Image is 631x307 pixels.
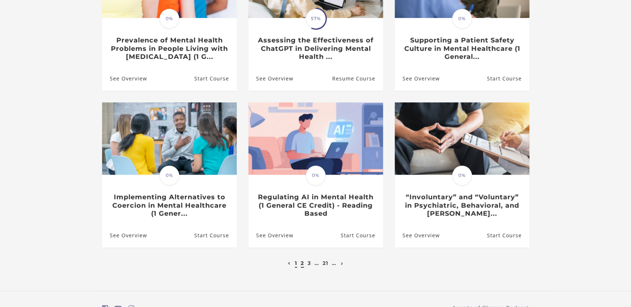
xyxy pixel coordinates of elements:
h3: Implementing Alternatives to Coercion in Mental Healthcare (1 Gener... [110,193,229,218]
a: Regulating AI in Mental Health (1 General CE Credit) - Reading Based: Resume Course [340,223,383,247]
a: Supporting a Patient Safety Culture in Mental Healthcare (1 General...: Resume Course [487,67,529,91]
h3: Supporting a Patient Safety Culture in Mental Healthcare (1 General... [402,36,521,61]
a: Implementing Alternatives to Coercion in Mental Healthcare (1 Gener...: Resume Course [194,223,236,247]
span: 0% [306,166,326,185]
a: 2 [301,260,304,266]
h3: Regulating AI in Mental Health (1 General CE Credit) - Reading Based [256,193,375,218]
span: 0% [452,166,472,185]
a: … [332,260,336,266]
span: 57% [306,9,326,29]
a: Supporting a Patient Safety Culture in Mental Healthcare (1 General...: See Overview [395,67,440,91]
a: … [315,260,319,266]
a: Next page [339,260,345,266]
h3: Prevalence of Mental Health Problems in People Living with [MEDICAL_DATA] (1 G... [110,36,229,61]
a: “Involuntary” and “Voluntary” in Psychiatric, Behavioral, and Menta...: See Overview [395,223,440,247]
span: 0% [452,9,472,29]
a: Assessing the Effectiveness of ChatGPT in Delivering Mental Health ...: Resume Course [332,67,383,91]
a: “Involuntary” and “Voluntary” in Psychiatric, Behavioral, and Menta...: Resume Course [487,223,529,247]
h3: Assessing the Effectiveness of ChatGPT in Delivering Mental Health ... [256,36,375,61]
h3: “Involuntary” and “Voluntary” in Psychiatric, Behavioral, and [PERSON_NAME]... [402,193,521,218]
a: 3 [308,260,311,266]
a: 21 [323,260,328,266]
a: Prevalence of Mental Health Problems in People Living with HIV (1 G...: Resume Course [194,67,236,91]
a: Assessing the Effectiveness of ChatGPT in Delivering Mental Health ...: See Overview [248,67,293,91]
a: Prevalence of Mental Health Problems in People Living with HIV (1 G...: See Overview [102,67,147,91]
span: 0% [159,9,179,29]
a: Regulating AI in Mental Health (1 General CE Credit) - Reading Based: See Overview [248,223,293,247]
span: 0% [159,166,179,185]
a: 1 [295,260,297,266]
a: Implementing Alternatives to Coercion in Mental Healthcare (1 Gener...: See Overview [102,223,147,247]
